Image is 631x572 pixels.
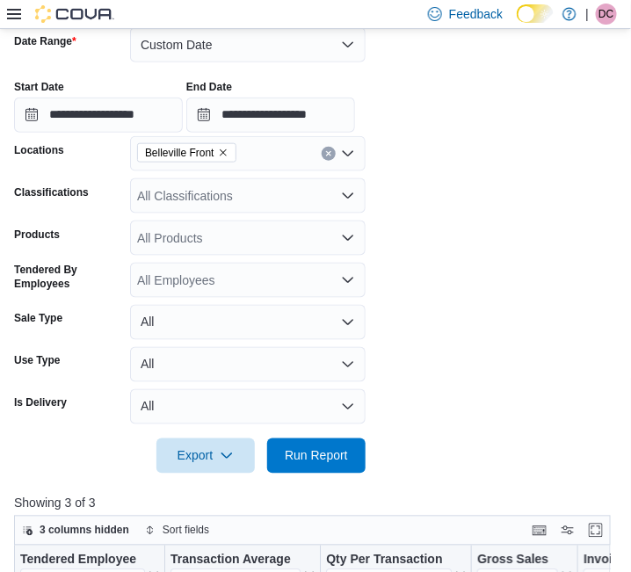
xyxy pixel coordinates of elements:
label: Tendered By Employees [14,263,123,291]
button: Enter fullscreen [585,520,606,541]
p: | [585,4,589,25]
span: DC [598,4,613,25]
input: Press the down key to open a popover containing a calendar. [14,98,183,133]
button: All [130,305,366,340]
div: Tendered Employee [20,552,145,568]
div: Gross Sales [477,552,558,568]
div: Transaction Average [170,552,301,568]
button: Open list of options [341,147,355,161]
button: Sort fields [138,520,216,541]
button: 3 columns hidden [15,520,136,541]
button: Remove Belleville Front from selection in this group [218,148,228,158]
div: Qty Per Transaction [326,552,452,568]
label: Products [14,228,60,242]
button: Run Report [267,438,366,474]
label: Start Date [14,80,64,94]
span: Dark Mode [517,23,518,24]
button: Open list of options [341,231,355,245]
span: Belleville Front [145,144,214,162]
label: Is Delivery [14,396,67,410]
button: Display options [557,520,578,541]
input: Press the down key to open a popover containing a calendar. [186,98,355,133]
div: Dylan Creelman [596,4,617,25]
button: Custom Date [130,27,366,62]
span: Export [167,438,244,474]
button: Open list of options [341,189,355,203]
button: Clear input [322,147,336,161]
label: Classifications [14,185,89,199]
button: Keyboard shortcuts [529,520,550,541]
button: Export [156,438,255,474]
span: Sort fields [163,524,209,538]
img: Cova [35,5,114,23]
p: Showing 3 of 3 [14,495,617,512]
span: Run Report [285,447,348,465]
label: End Date [186,80,232,94]
span: Feedback [449,5,503,23]
label: Use Type [14,354,60,368]
label: Sale Type [14,312,62,326]
span: Belleville Front [137,143,236,163]
button: All [130,347,366,382]
label: Date Range [14,34,76,48]
span: 3 columns hidden [40,524,129,538]
button: Open list of options [341,273,355,287]
button: All [130,389,366,424]
label: Locations [14,143,64,157]
input: Dark Mode [517,4,554,23]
